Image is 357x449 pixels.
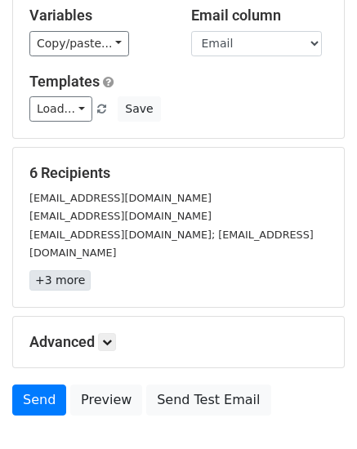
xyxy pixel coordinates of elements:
[29,210,212,222] small: [EMAIL_ADDRESS][DOMAIN_NAME]
[70,385,142,416] a: Preview
[29,164,328,182] h5: 6 Recipients
[29,31,129,56] a: Copy/paste...
[12,385,66,416] a: Send
[275,371,357,449] iframe: Chat Widget
[29,229,314,260] small: [EMAIL_ADDRESS][DOMAIN_NAME]; [EMAIL_ADDRESS][DOMAIN_NAME]
[29,96,92,122] a: Load...
[29,7,167,24] h5: Variables
[118,96,160,122] button: Save
[29,333,328,351] h5: Advanced
[29,73,100,90] a: Templates
[275,371,357,449] div: Widget de chat
[191,7,328,24] h5: Email column
[29,270,91,291] a: +3 more
[146,385,270,416] a: Send Test Email
[29,192,212,204] small: [EMAIL_ADDRESS][DOMAIN_NAME]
